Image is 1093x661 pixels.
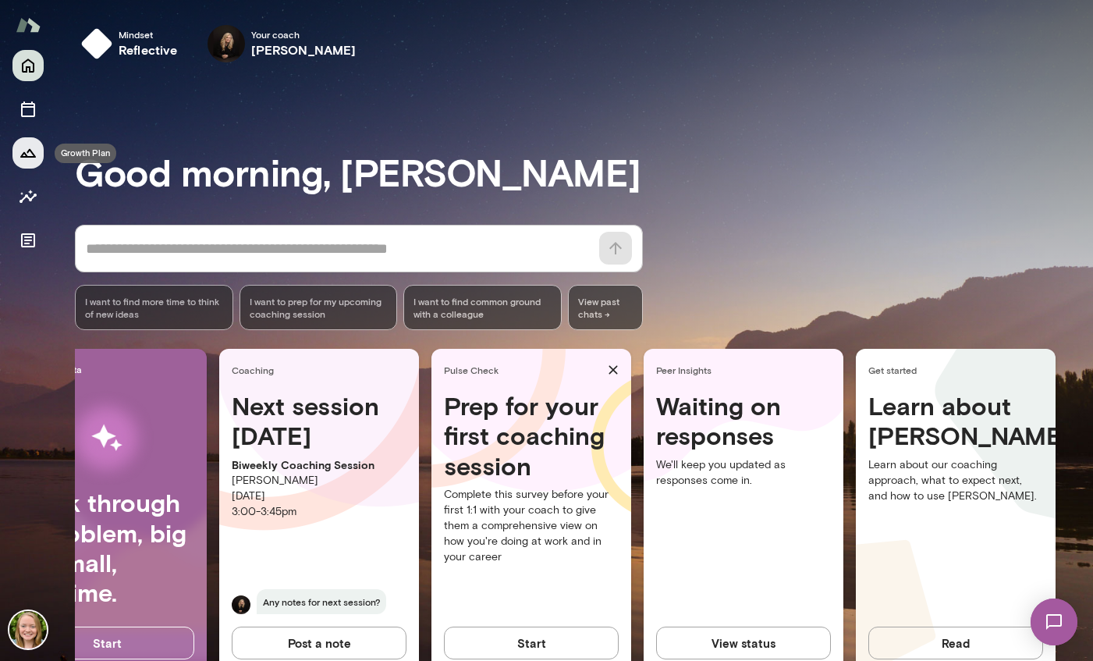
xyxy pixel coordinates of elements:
div: I want to find common ground with a colleague [403,285,562,330]
span: AI Coach Beta [20,363,201,375]
p: Biweekly Coaching Session [232,457,406,473]
button: Start [444,627,619,659]
button: Start [20,627,194,659]
span: View past chats -> [568,285,643,330]
img: Mento [16,10,41,40]
span: I want to find common ground with a colleague [413,295,552,320]
p: Complete this survey before your first 1:1 with your coach to give them a comprehensive view on h... [444,487,619,565]
div: I want to find more time to think of new ideas [75,285,233,330]
h4: Waiting on responses [656,391,831,451]
button: Sessions [12,94,44,125]
p: [PERSON_NAME] [232,473,406,489]
button: View status [656,627,831,659]
button: Documents [12,225,44,256]
span: Coaching [232,364,413,376]
img: Carmela Fortin [208,25,245,62]
h4: Work through a problem, big or small, anytime. [20,488,194,608]
img: AI Workflows [37,389,176,488]
span: Mindset [119,28,178,41]
div: I want to prep for my upcoming coaching session [240,285,398,330]
p: [DATE] [232,489,406,504]
button: Post a note [232,627,406,659]
button: Home [12,50,44,81]
div: Growth Plan [55,144,116,163]
span: Peer Insights [656,364,837,376]
h6: reflective [119,41,178,59]
span: Your coach [251,28,357,41]
button: Read [868,627,1043,659]
img: Syd Abrams [9,611,47,649]
button: Mindsetreflective [75,19,190,69]
h3: Good morning, [PERSON_NAME] [75,150,1093,194]
button: Growth Plan [12,137,44,169]
span: I want to find more time to think of new ideas [85,295,223,320]
span: Pulse Check [444,364,602,376]
div: Carmela FortinYour coach[PERSON_NAME] [197,19,367,69]
img: Carmela [232,595,250,614]
img: mindset [81,28,112,59]
p: Learn about our coaching approach, what to expect next, and how to use [PERSON_NAME]. [868,457,1043,504]
h4: Next session [DATE] [232,391,406,451]
h6: [PERSON_NAME] [251,41,357,59]
span: I want to prep for my upcoming coaching session [250,295,388,320]
span: Get started [868,364,1049,376]
span: Any notes for next session? [257,589,386,614]
p: We'll keep you updated as responses come in. [656,457,831,489]
h4: Prep for your first coaching session [444,391,619,481]
h4: Learn about [PERSON_NAME] [868,391,1043,451]
p: 3:00 - 3:45pm [232,504,406,520]
button: Insights [12,181,44,212]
